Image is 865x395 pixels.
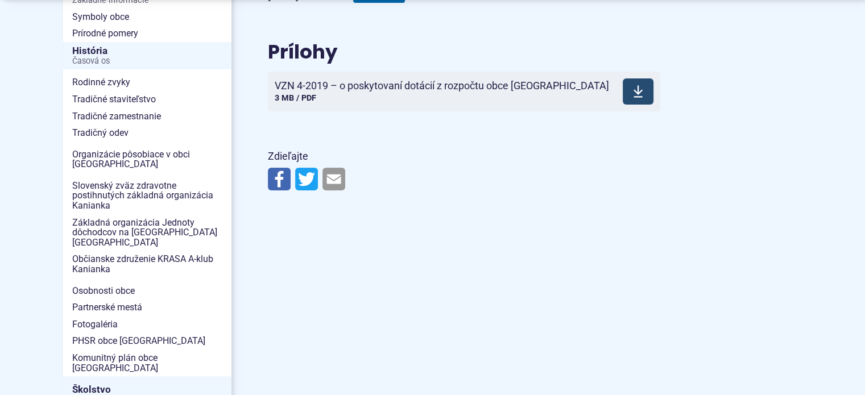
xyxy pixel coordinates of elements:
span: Komunitný plán obce [GEOGRAPHIC_DATA] [72,350,222,376]
span: Fotogaléria [72,316,222,333]
a: VZN 4-2019 – o poskytovaní dotácií z rozpočtu obce [GEOGRAPHIC_DATA] 3 MB / PDF [268,72,660,111]
a: Rodinné zvyky [63,74,231,91]
a: Osobnosti obce [63,282,231,300]
span: Prírodné pomery [72,25,222,42]
span: Symboly obce [72,9,222,26]
span: Tradičný odev [72,124,222,142]
a: Základná organizácia Jednoty dôchodcov na [GEOGRAPHIC_DATA] [GEOGRAPHIC_DATA] [63,214,231,251]
span: 3 MB / PDF [275,93,316,103]
span: Tradičné staviteľstvo [72,91,222,108]
a: Symboly obce [63,9,231,26]
a: HistóriaČasová os [63,42,231,70]
span: Slovenský zväz zdravotne postihnutých základná organizácia Kanianka [72,177,222,214]
a: Prírodné pomery [63,25,231,42]
a: Slovenský zväz zdravotne postihnutých základná organizácia Kanianka [63,177,231,214]
img: Zdieľať na Facebooku [268,168,291,190]
a: Fotogaléria [63,316,231,333]
h2: Prílohy [268,41,672,63]
a: PHSR obce [GEOGRAPHIC_DATA] [63,332,231,350]
span: Rodinné zvyky [72,74,222,91]
a: Partnerské mestá [63,299,231,316]
span: Základná organizácia Jednoty dôchodcov na [GEOGRAPHIC_DATA] [GEOGRAPHIC_DATA] [72,214,222,251]
span: História [72,42,222,70]
a: Organizácie pôsobiace v obci [GEOGRAPHIC_DATA] [63,146,231,173]
img: Zdieľať na Twitteri [295,168,318,190]
span: Osobnosti obce [72,282,222,300]
span: VZN 4-2019 – o poskytovaní dotácií z rozpočtu obce [GEOGRAPHIC_DATA] [275,80,609,92]
a: Tradičné zamestnanie [63,108,231,125]
span: Organizácie pôsobiace v obci [GEOGRAPHIC_DATA] [72,146,222,173]
span: Časová os [72,57,222,66]
span: Partnerské mestá [72,299,222,316]
span: PHSR obce [GEOGRAPHIC_DATA] [72,332,222,350]
p: Zdieľajte [268,148,672,165]
a: Komunitný plán obce [GEOGRAPHIC_DATA] [63,350,231,376]
span: Občianske združenie KRASA A-klub Kanianka [72,251,222,277]
img: Zdieľať e-mailom [322,168,345,190]
span: Tradičné zamestnanie [72,108,222,125]
a: Občianske združenie KRASA A-klub Kanianka [63,251,231,277]
a: Tradičný odev [63,124,231,142]
a: Tradičné staviteľstvo [63,91,231,108]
